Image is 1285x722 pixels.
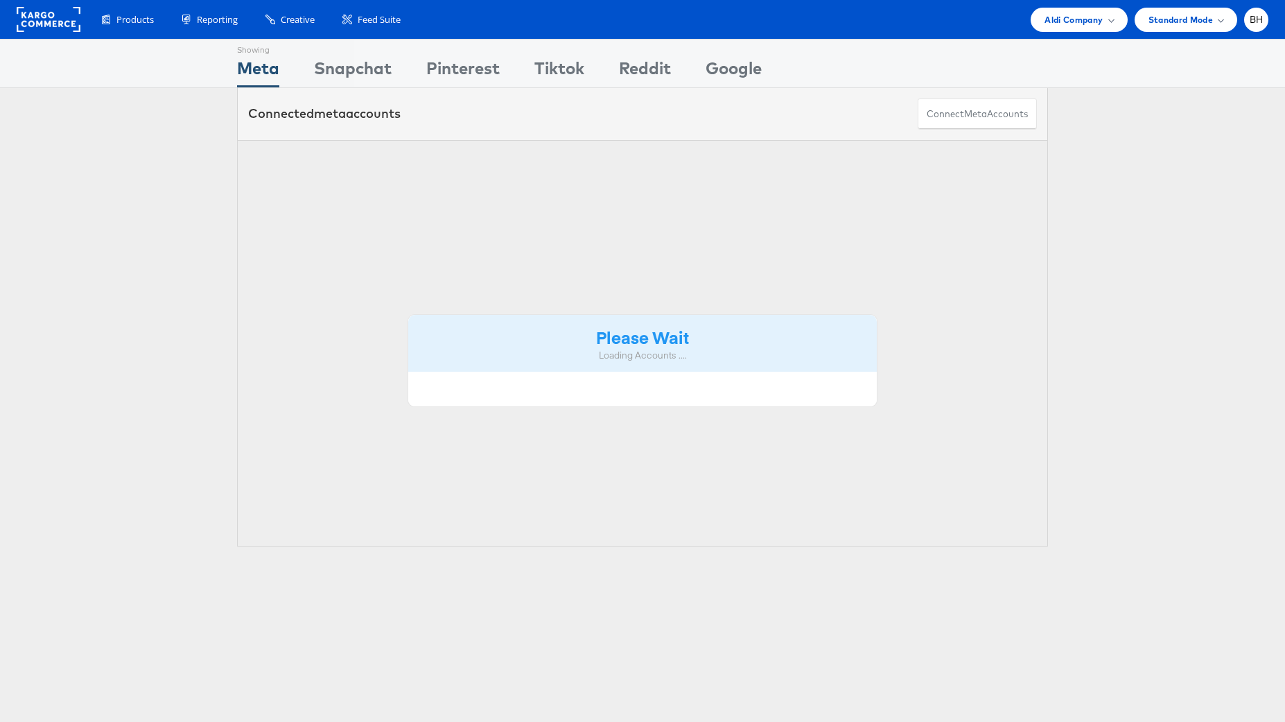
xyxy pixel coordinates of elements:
[918,98,1037,130] button: ConnectmetaAccounts
[596,325,689,348] strong: Please Wait
[197,13,238,26] span: Reporting
[248,105,401,123] div: Connected accounts
[1148,12,1213,27] span: Standard Mode
[281,13,315,26] span: Creative
[358,13,401,26] span: Feed Suite
[237,56,279,87] div: Meta
[1044,12,1103,27] span: Aldi Company
[314,105,346,121] span: meta
[964,108,987,121] span: meta
[237,40,279,56] div: Showing
[619,56,671,87] div: Reddit
[706,56,762,87] div: Google
[419,349,866,362] div: Loading Accounts ....
[314,56,392,87] div: Snapchat
[1250,15,1264,24] span: BH
[426,56,500,87] div: Pinterest
[116,13,154,26] span: Products
[534,56,584,87] div: Tiktok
